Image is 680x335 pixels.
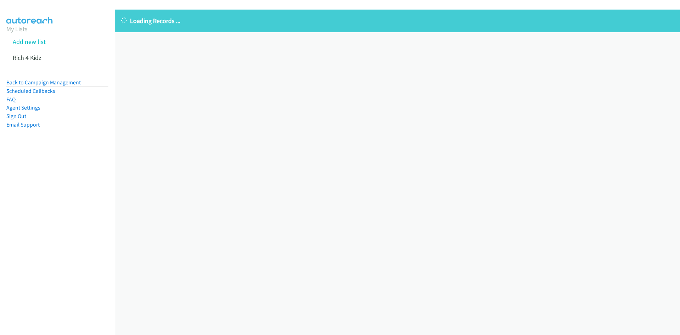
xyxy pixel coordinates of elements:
[13,38,46,46] a: Add new list
[6,104,40,111] a: Agent Settings
[6,88,55,94] a: Scheduled Callbacks
[6,113,26,119] a: Sign Out
[6,79,81,86] a: Back to Campaign Management
[13,54,41,62] a: Rich 4 Kidz
[6,96,16,103] a: FAQ
[6,25,28,33] a: My Lists
[121,16,674,26] p: Loading Records ...
[6,121,40,128] a: Email Support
